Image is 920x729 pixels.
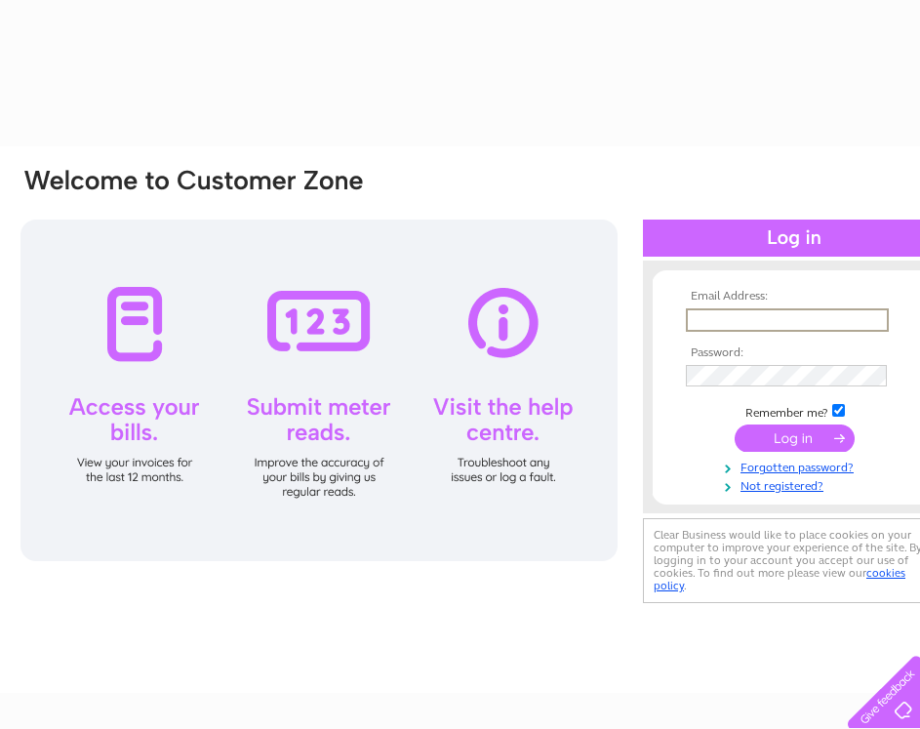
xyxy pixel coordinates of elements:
[686,457,907,475] a: Forgotten password?
[681,290,907,304] th: Email Address:
[735,425,855,452] input: Submit
[686,475,907,494] a: Not registered?
[681,401,907,421] td: Remember me?
[681,346,907,360] th: Password:
[654,566,905,592] a: cookies policy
